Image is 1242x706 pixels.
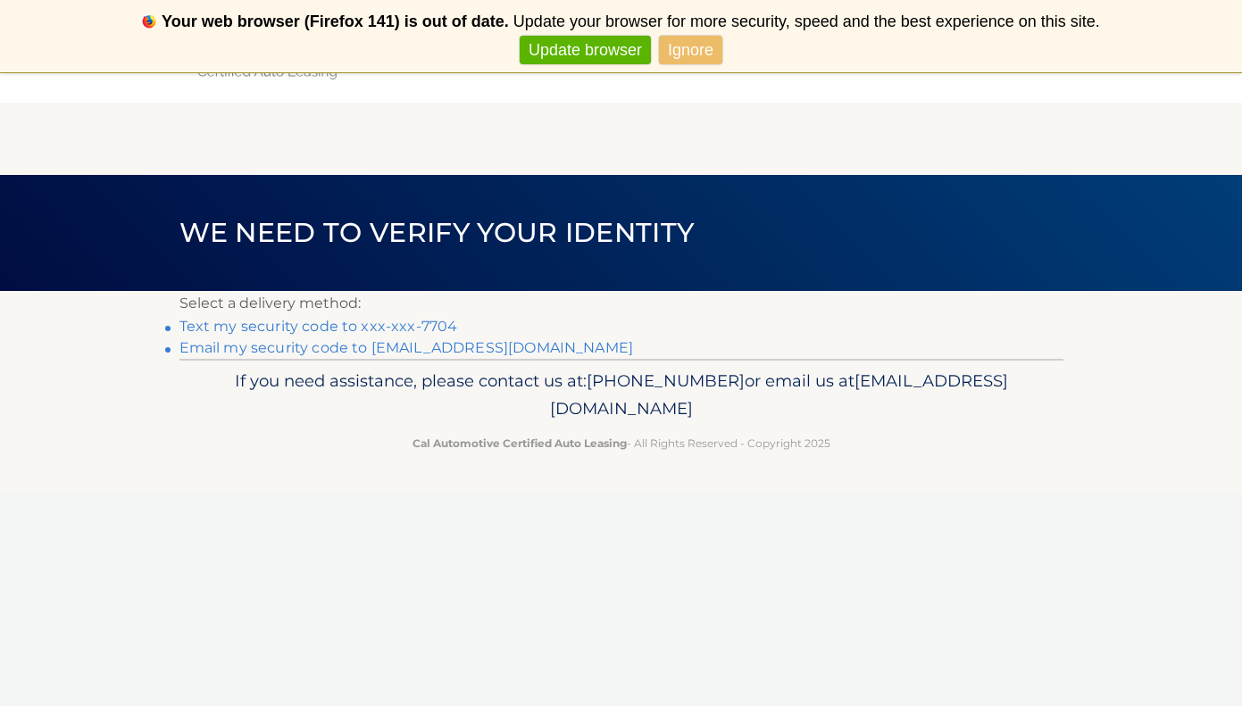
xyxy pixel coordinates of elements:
[191,434,1052,453] p: - All Rights Reserved - Copyright 2025
[191,367,1052,424] p: If you need assistance, please contact us at: or email us at
[162,12,509,30] b: Your web browser (Firefox 141) is out of date.
[179,318,458,335] a: Text my security code to xxx-xxx-7704
[179,339,634,356] a: Email my security code to [EMAIL_ADDRESS][DOMAIN_NAME]
[179,291,1063,316] p: Select a delivery method:
[520,36,651,65] a: Update browser
[413,436,627,450] strong: Cal Automotive Certified Auto Leasing
[587,370,745,391] span: [PHONE_NUMBER]
[179,216,695,249] span: We need to verify your identity
[513,12,1100,30] span: Update your browser for more security, speed and the best experience on this site.
[659,36,722,65] a: Ignore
